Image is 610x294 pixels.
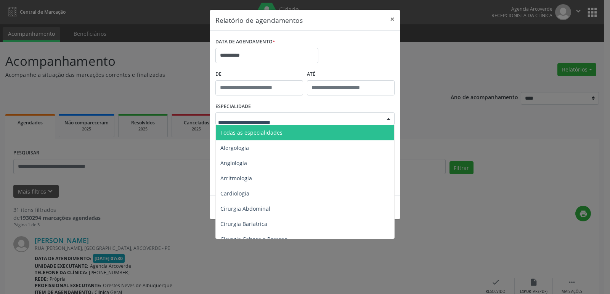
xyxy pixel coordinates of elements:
label: ESPECIALIDADE [215,101,251,113]
span: Cirurgia Abdominal [220,205,270,212]
label: ATÉ [307,68,395,80]
span: Cirurgia Cabeça e Pescoço [220,235,287,243]
span: Cirurgia Bariatrica [220,220,267,227]
span: Angiologia [220,159,247,167]
label: De [215,68,303,80]
h5: Relatório de agendamentos [215,15,303,25]
span: Arritmologia [220,175,252,182]
span: Alergologia [220,144,249,151]
label: DATA DE AGENDAMENTO [215,36,275,48]
span: Todas as especialidades [220,129,283,136]
button: Close [385,10,400,29]
span: Cardiologia [220,190,249,197]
